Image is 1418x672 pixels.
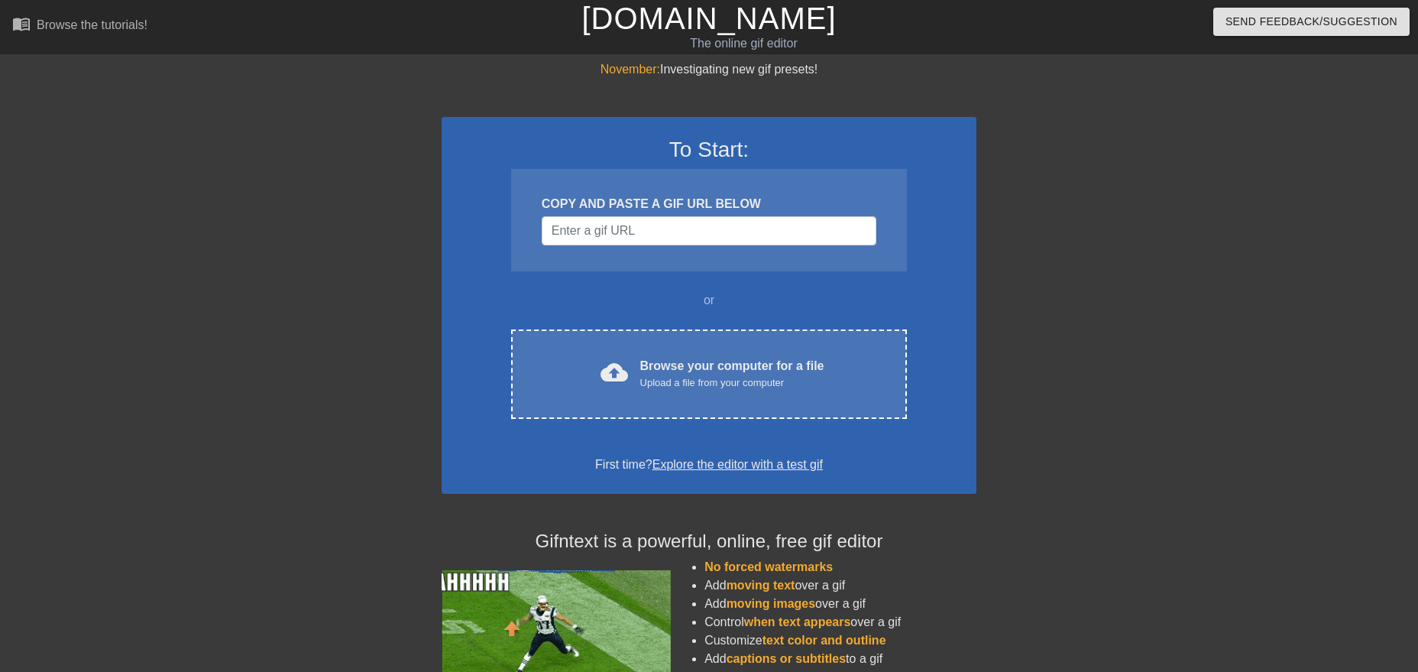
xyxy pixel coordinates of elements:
[640,375,824,391] div: Upload a file from your computer
[37,18,147,31] div: Browse the tutorials!
[704,613,976,631] li: Control over a gif
[442,60,976,79] div: Investigating new gif presets!
[704,576,976,595] li: Add over a gif
[704,631,976,650] li: Customize
[727,597,815,610] span: moving images
[601,63,660,76] span: November:
[442,531,976,553] h4: Gifntext is a powerful, online, free gif editor
[542,216,876,245] input: Username
[762,634,886,647] span: text color and outline
[542,195,876,213] div: COPY AND PASTE A GIF URL BELOW
[581,2,836,35] a: [DOMAIN_NAME]
[744,615,851,628] span: when text appears
[12,15,31,33] span: menu_book
[461,456,957,474] div: First time?
[727,579,795,592] span: moving text
[1213,8,1410,36] button: Send Feedback/Suggestion
[640,357,824,391] div: Browse your computer for a file
[1225,12,1397,31] span: Send Feedback/Suggestion
[12,15,147,38] a: Browse the tutorials!
[481,291,937,310] div: or
[704,650,976,668] li: Add to a gif
[461,137,957,163] h3: To Start:
[652,458,823,471] a: Explore the editor with a test gif
[727,652,846,665] span: captions or subtitles
[704,595,976,613] li: Add over a gif
[601,359,628,386] span: cloud_upload
[481,34,1008,53] div: The online gif editor
[704,560,833,573] span: No forced watermarks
